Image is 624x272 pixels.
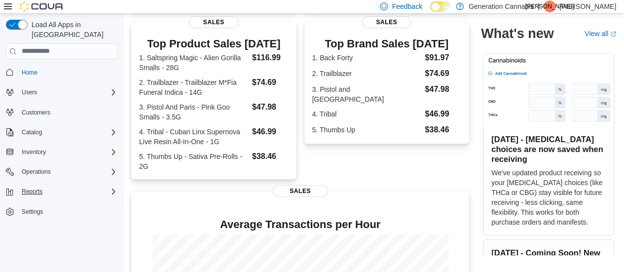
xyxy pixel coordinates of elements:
[2,145,121,159] button: Inventory
[139,127,248,147] dt: 4. Tribal - Cuban Linx Supernova Live Resin All-In-One - 1G
[491,134,606,164] h3: [DATE] - [MEDICAL_DATA] choices are now saved when receiving
[139,38,289,50] h3: Top Product Sales [DATE]
[2,85,121,99] button: Users
[559,0,616,12] p: [PERSON_NAME]
[22,128,42,136] span: Catalog
[22,148,46,156] span: Inventory
[252,151,289,162] dd: $38.46
[139,102,248,122] dt: 3. Pistol And Paris - Pink Goo Smalls - 3.5G
[189,16,238,28] span: Sales
[139,152,248,171] dt: 5. Thumbs Up - Sativa Pre-Rolls - 2G
[610,31,616,37] svg: External link
[22,208,43,216] span: Settings
[18,146,117,158] span: Inventory
[2,105,121,119] button: Customers
[139,53,248,73] dt: 1. Saltspring Magic - Alien Gorilla Smalls - 28G
[20,1,64,11] img: Cova
[2,65,121,79] button: Home
[469,0,534,12] p: Generation Cannabis
[312,84,421,104] dt: 3. Pistol and [GEOGRAPHIC_DATA]
[525,0,574,12] span: [PERSON_NAME]
[312,125,421,135] dt: 5. Thumbs Up
[252,101,289,113] dd: $47.98
[2,125,121,139] button: Catalog
[18,146,50,158] button: Inventory
[312,109,421,119] dt: 4. Tribal
[22,69,37,77] span: Home
[392,1,422,11] span: Feedback
[18,205,117,218] span: Settings
[425,83,461,95] dd: $47.98
[425,68,461,79] dd: $74.69
[139,78,248,97] dt: 2. Trailblazer - Trailblazer M*Fia Funeral Indica - 14G
[18,86,41,98] button: Users
[18,107,54,118] a: Customers
[6,61,117,245] nav: Complex example
[425,124,461,136] dd: $38.46
[18,106,117,118] span: Customers
[18,186,46,197] button: Reports
[18,66,117,78] span: Home
[139,219,461,231] h4: Average Transactions per Hour
[544,0,555,12] div: John Olan
[22,188,42,195] span: Reports
[430,1,451,12] input: Dark Mode
[18,86,117,98] span: Users
[18,186,117,197] span: Reports
[252,126,289,138] dd: $46.99
[22,88,37,96] span: Users
[312,53,421,63] dt: 1. Back Forty
[312,38,462,50] h3: Top Brand Sales [DATE]
[18,126,46,138] button: Catalog
[491,168,606,227] p: We've updated product receiving so your [MEDICAL_DATA] choices (like THCa or CBG) stay visible fo...
[252,52,289,64] dd: $116.99
[2,185,121,198] button: Reports
[481,26,553,41] h2: What's new
[252,77,289,88] dd: $74.69
[312,69,421,78] dt: 2. Trailblazer
[18,206,47,218] a: Settings
[18,126,117,138] span: Catalog
[273,185,328,197] span: Sales
[22,109,50,117] span: Customers
[362,16,411,28] span: Sales
[18,166,55,178] button: Operations
[2,204,121,219] button: Settings
[28,20,117,39] span: Load All Apps in [GEOGRAPHIC_DATA]
[18,67,41,78] a: Home
[22,168,51,176] span: Operations
[2,165,121,179] button: Operations
[425,52,461,64] dd: $91.97
[425,108,461,120] dd: $46.99
[585,30,616,38] a: View allExternal link
[18,166,117,178] span: Operations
